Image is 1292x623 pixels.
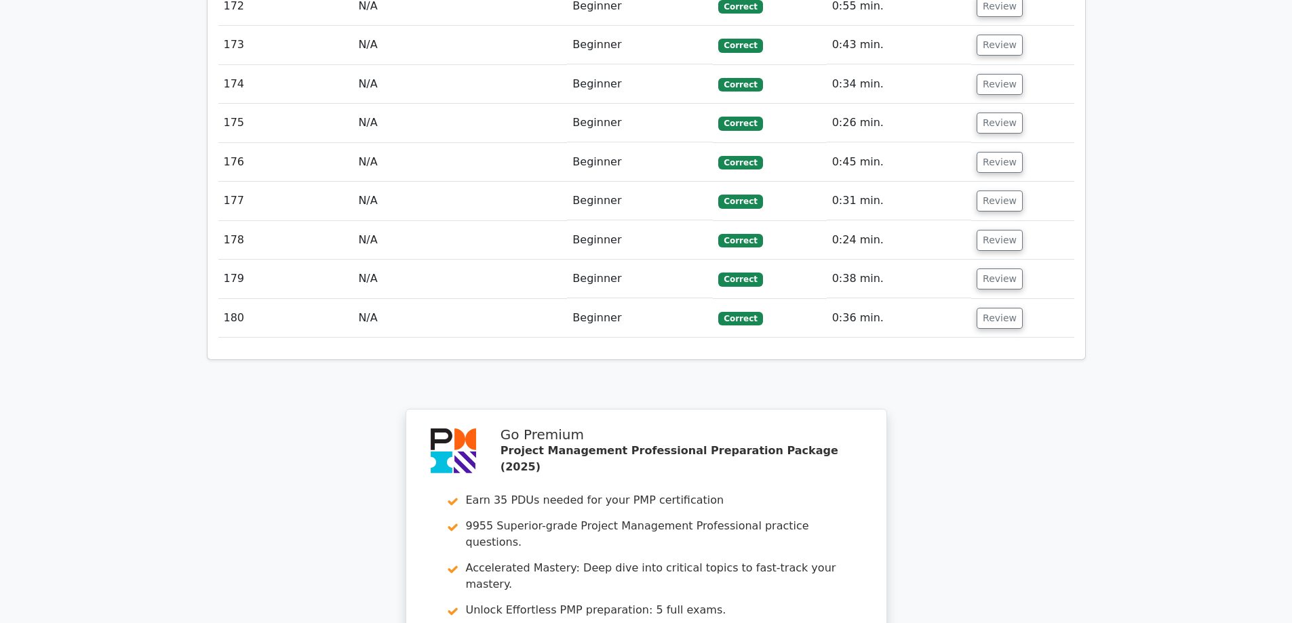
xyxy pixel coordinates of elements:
[567,182,713,220] td: Beginner
[977,268,1023,289] button: Review
[718,78,762,92] span: Correct
[353,260,567,298] td: N/A
[218,26,353,64] td: 173
[977,152,1023,173] button: Review
[567,221,713,260] td: Beginner
[718,117,762,130] span: Correct
[353,143,567,182] td: N/A
[827,299,971,338] td: 0:36 min.
[827,26,971,64] td: 0:43 min.
[718,234,762,247] span: Correct
[567,299,713,338] td: Beginner
[977,308,1023,329] button: Review
[218,104,353,142] td: 175
[718,195,762,208] span: Correct
[567,104,713,142] td: Beginner
[567,260,713,298] td: Beginner
[567,26,713,64] td: Beginner
[218,143,353,182] td: 176
[353,221,567,260] td: N/A
[827,104,971,142] td: 0:26 min.
[567,65,713,104] td: Beginner
[567,143,713,182] td: Beginner
[353,65,567,104] td: N/A
[827,260,971,298] td: 0:38 min.
[218,260,353,298] td: 179
[977,190,1023,212] button: Review
[977,35,1023,56] button: Review
[977,230,1023,251] button: Review
[718,39,762,52] span: Correct
[827,221,971,260] td: 0:24 min.
[718,312,762,325] span: Correct
[353,26,567,64] td: N/A
[218,299,353,338] td: 180
[827,182,971,220] td: 0:31 min.
[977,74,1023,95] button: Review
[718,156,762,169] span: Correct
[718,273,762,286] span: Correct
[827,143,971,182] td: 0:45 min.
[218,65,353,104] td: 174
[218,182,353,220] td: 177
[218,221,353,260] td: 178
[827,65,971,104] td: 0:34 min.
[353,299,567,338] td: N/A
[353,182,567,220] td: N/A
[353,104,567,142] td: N/A
[977,113,1023,134] button: Review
